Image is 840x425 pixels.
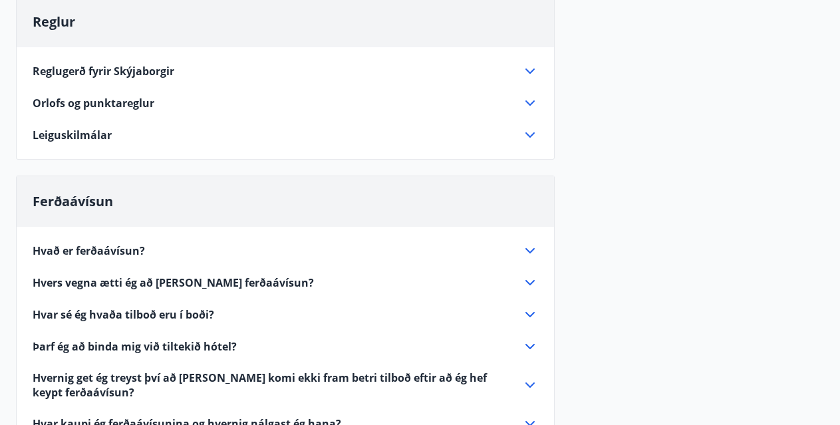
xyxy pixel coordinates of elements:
span: Reglur [33,13,75,31]
div: Leiguskilmálar [33,127,538,143]
span: Orlofs og punktareglur [33,96,154,110]
span: Hvernig get ég treyst því að [PERSON_NAME] komi ekki fram betri tilboð eftir að ég hef keypt ferð... [33,370,506,400]
div: Reglugerð fyrir Skýjaborgir [33,63,538,79]
div: Hvar sé ég hvaða tilboð eru í boði? [33,307,538,323]
span: Reglugerð fyrir Skýjaborgir [33,64,174,78]
span: Hvað er ferðaávísun? [33,243,145,258]
span: Hvers vegna ætti ég að [PERSON_NAME] ferðaávísun? [33,275,314,290]
span: Þarf ég að binda mig við tiltekið hótel? [33,339,237,354]
div: Þarf ég að binda mig við tiltekið hótel? [33,339,538,354]
div: Orlofs og punktareglur [33,95,538,111]
div: Hvað er ferðaávísun? [33,243,538,259]
span: Hvar sé ég hvaða tilboð eru í boði? [33,307,214,322]
span: Ferðaávísun [33,192,113,210]
div: Hvers vegna ætti ég að [PERSON_NAME] ferðaávísun? [33,275,538,291]
div: Hvernig get ég treyst því að [PERSON_NAME] komi ekki fram betri tilboð eftir að ég hef keypt ferð... [33,370,538,400]
span: Leiguskilmálar [33,128,112,142]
